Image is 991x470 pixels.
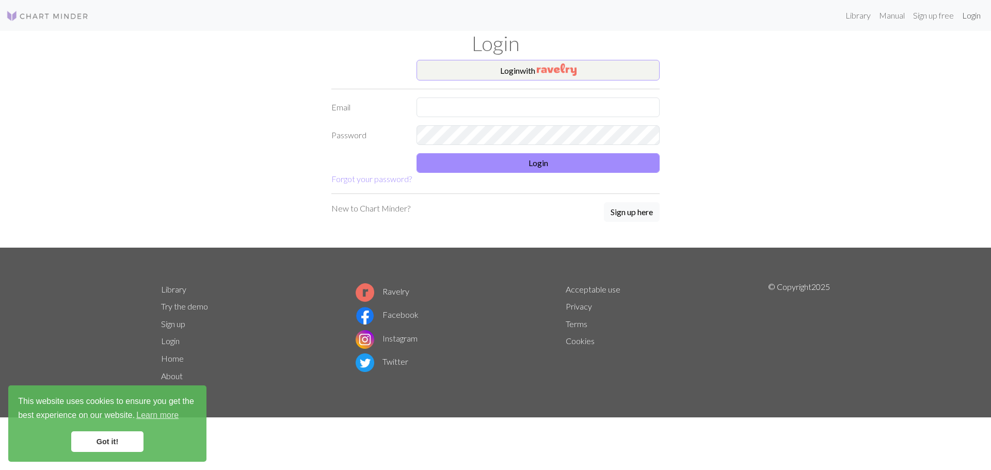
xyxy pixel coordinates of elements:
a: dismiss cookie message [71,431,143,452]
p: © Copyright 2025 [768,281,830,385]
a: Forgot your password? [331,174,412,184]
a: Try the demo [161,301,208,311]
label: Password [325,125,410,145]
a: Privacy [566,301,592,311]
a: learn more about cookies [135,408,180,423]
a: Facebook [356,310,419,319]
p: New to Chart Minder? [331,202,410,215]
a: Sign up free [909,5,958,26]
button: Loginwith [417,60,660,80]
img: Twitter logo [356,353,374,372]
div: cookieconsent [8,385,206,462]
img: Facebook logo [356,306,374,325]
a: Twitter [356,356,408,366]
a: Home [161,353,184,363]
img: Ravelry [537,63,577,76]
a: Ravelry [356,286,409,296]
button: Sign up here [604,202,660,222]
a: Library [841,5,875,26]
label: Email [325,98,410,117]
a: Library [161,284,186,294]
a: Login [958,5,985,26]
a: Instagram [356,333,418,343]
a: About [161,371,183,381]
img: Logo [6,10,89,22]
img: Instagram logo [356,330,374,349]
a: Cookies [566,336,595,346]
a: Manual [875,5,909,26]
a: Acceptable use [566,284,620,294]
a: Terms [566,319,587,329]
span: This website uses cookies to ensure you get the best experience on our website. [18,395,197,423]
img: Ravelry logo [356,283,374,302]
button: Login [417,153,660,173]
a: Sign up [161,319,185,329]
h1: Login [155,31,836,56]
a: Login [161,336,180,346]
a: Sign up here [604,202,660,223]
